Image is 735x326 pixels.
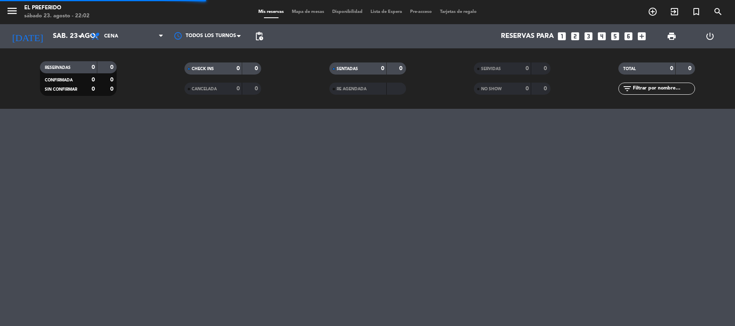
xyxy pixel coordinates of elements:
[45,66,71,70] span: RESERVADAS
[648,7,658,17] i: add_circle_outline
[632,84,695,93] input: Filtrar por nombre...
[237,86,240,91] strong: 0
[610,31,620,42] i: looks_5
[24,4,90,12] div: El Preferido
[713,7,723,17] i: search
[328,10,366,14] span: Disponibilidad
[622,84,632,93] i: filter_list
[366,10,406,14] span: Lista de Espera
[406,10,436,14] span: Pre-acceso
[705,31,715,41] i: power_settings_new
[6,5,18,17] i: menu
[104,33,118,39] span: Cena
[481,67,501,71] span: SERVIDAS
[688,66,693,71] strong: 0
[526,86,529,91] strong: 0
[557,31,567,42] i: looks_one
[623,31,634,42] i: looks_6
[691,7,701,17] i: turned_in_not
[337,67,358,71] span: SENTADAS
[92,64,95,70] strong: 0
[481,87,502,91] span: NO SHOW
[544,86,549,91] strong: 0
[6,5,18,20] button: menu
[501,33,554,40] span: Reservas para
[667,31,676,41] span: print
[192,67,214,71] span: CHECK INS
[254,31,264,41] span: pending_actions
[6,27,49,45] i: [DATE]
[570,31,580,42] i: looks_two
[399,66,404,71] strong: 0
[637,31,647,42] i: add_box
[288,10,328,14] span: Mapa de mesas
[92,77,95,83] strong: 0
[24,12,90,20] div: sábado 23. agosto - 22:02
[583,31,594,42] i: looks_3
[110,77,115,83] strong: 0
[255,66,260,71] strong: 0
[192,87,217,91] span: CANCELADA
[597,31,607,42] i: looks_4
[623,67,636,71] span: TOTAL
[110,64,115,70] strong: 0
[110,86,115,92] strong: 0
[92,86,95,92] strong: 0
[255,86,260,91] strong: 0
[544,66,549,71] strong: 0
[670,7,679,17] i: exit_to_app
[237,66,240,71] strong: 0
[45,78,73,82] span: CONFIRMADA
[436,10,481,14] span: Tarjetas de regalo
[337,87,366,91] span: RE AGENDADA
[254,10,288,14] span: Mis reservas
[526,66,529,71] strong: 0
[75,31,85,41] i: arrow_drop_down
[670,66,673,71] strong: 0
[45,87,77,91] span: SIN CONFIRMAR
[691,24,729,48] div: LOG OUT
[381,66,384,71] strong: 0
